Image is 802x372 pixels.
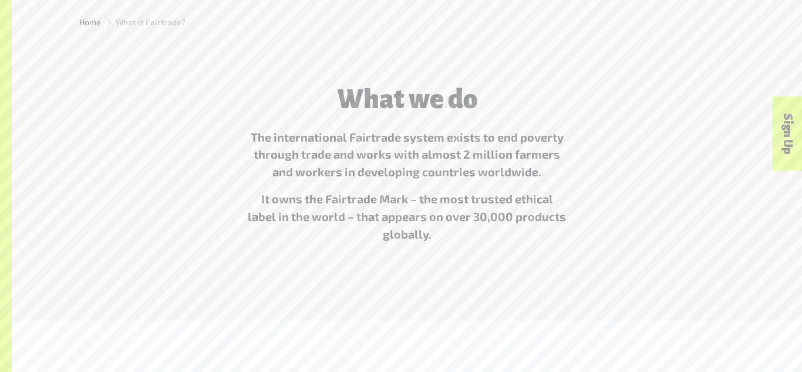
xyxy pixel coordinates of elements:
span: What is Fairtrade? [116,16,186,28]
a: Home [79,16,101,28]
h3: What we do [247,85,567,114]
p: It owns the Fairtrade Mark – the most trusted ethical label in the world – that appears on over 3... [247,190,567,243]
p: The international Fairtrade system exists to end poverty through trade and works with almost 2 mi... [247,129,567,182]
